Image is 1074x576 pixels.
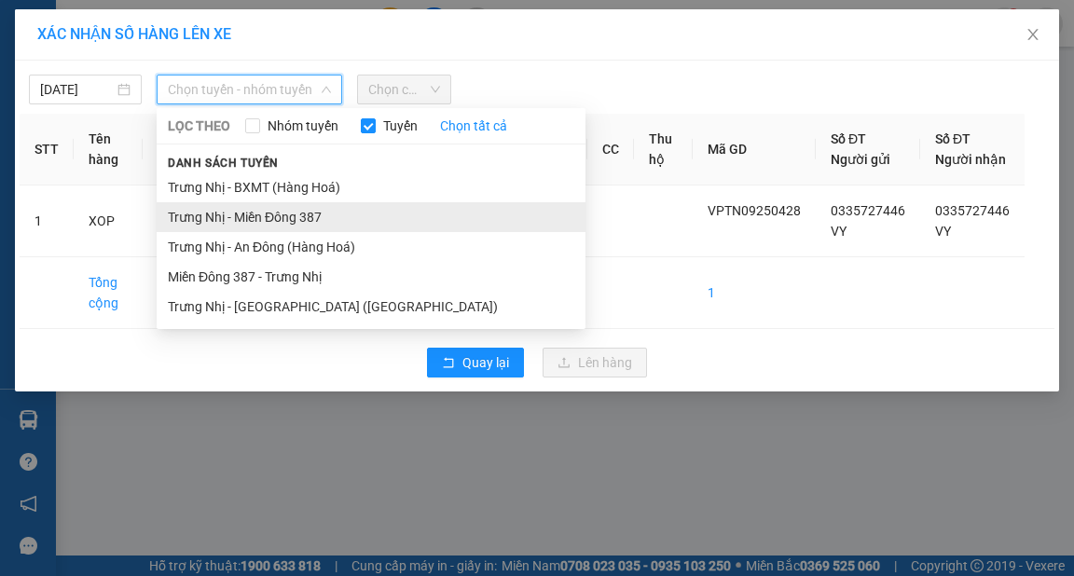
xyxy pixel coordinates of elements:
[37,25,231,43] span: XÁC NHẬN SỐ HÀNG LÊN XE
[1007,9,1059,62] button: Close
[159,83,290,109] div: 0335727446
[157,172,585,202] li: Trưng Nhị - BXMT (Hàng Hoá)
[157,155,290,171] span: Danh sách tuyến
[693,114,816,185] th: Mã GD
[159,61,290,83] div: VY
[462,352,509,373] span: Quay lại
[587,114,634,185] th: CC
[440,116,507,136] a: Chọn tất cả
[708,203,801,218] span: VPTN09250428
[831,152,890,167] span: Người gửi
[168,75,331,103] span: Chọn tuyến - nhóm tuyến
[935,131,971,146] span: Số ĐT
[634,114,693,185] th: Thu hộ
[20,185,74,257] td: 1
[159,18,204,37] span: Nhận:
[143,114,187,185] th: SL
[16,61,146,83] div: VY
[74,257,143,329] td: Tổng cộng
[543,348,647,377] button: uploadLên hàng
[260,116,346,136] span: Nhóm tuyến
[40,79,114,100] input: 13/09/2025
[831,203,905,218] span: 0335727446
[693,257,816,329] td: 1
[159,16,290,61] div: 167 QL13
[1026,27,1040,42] span: close
[14,120,149,143] div: 40.000
[935,152,1006,167] span: Người nhận
[321,84,332,95] span: down
[831,224,847,239] span: VY
[368,75,440,103] span: Chọn chuyến
[157,292,585,322] li: Trưng Nhị - [GEOGRAPHIC_DATA] ([GEOGRAPHIC_DATA])
[831,131,866,146] span: Số ĐT
[16,18,45,37] span: Gửi:
[935,224,951,239] span: VY
[376,116,425,136] span: Tuyến
[74,114,143,185] th: Tên hàng
[74,185,143,257] td: XOP
[168,116,230,136] span: LỌC THEO
[442,356,455,371] span: rollback
[14,122,32,142] span: R :
[157,232,585,262] li: Trưng Nhị - An Đông (Hàng Hoá)
[16,83,146,109] div: 0335727446
[157,202,585,232] li: Trưng Nhị - Miền Đông 387
[16,16,146,61] div: VP Trưng Nhị
[20,114,74,185] th: STT
[935,203,1010,218] span: 0335727446
[427,348,524,377] button: rollbackQuay lại
[157,262,585,292] li: Miền Đông 387 - Trưng Nhị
